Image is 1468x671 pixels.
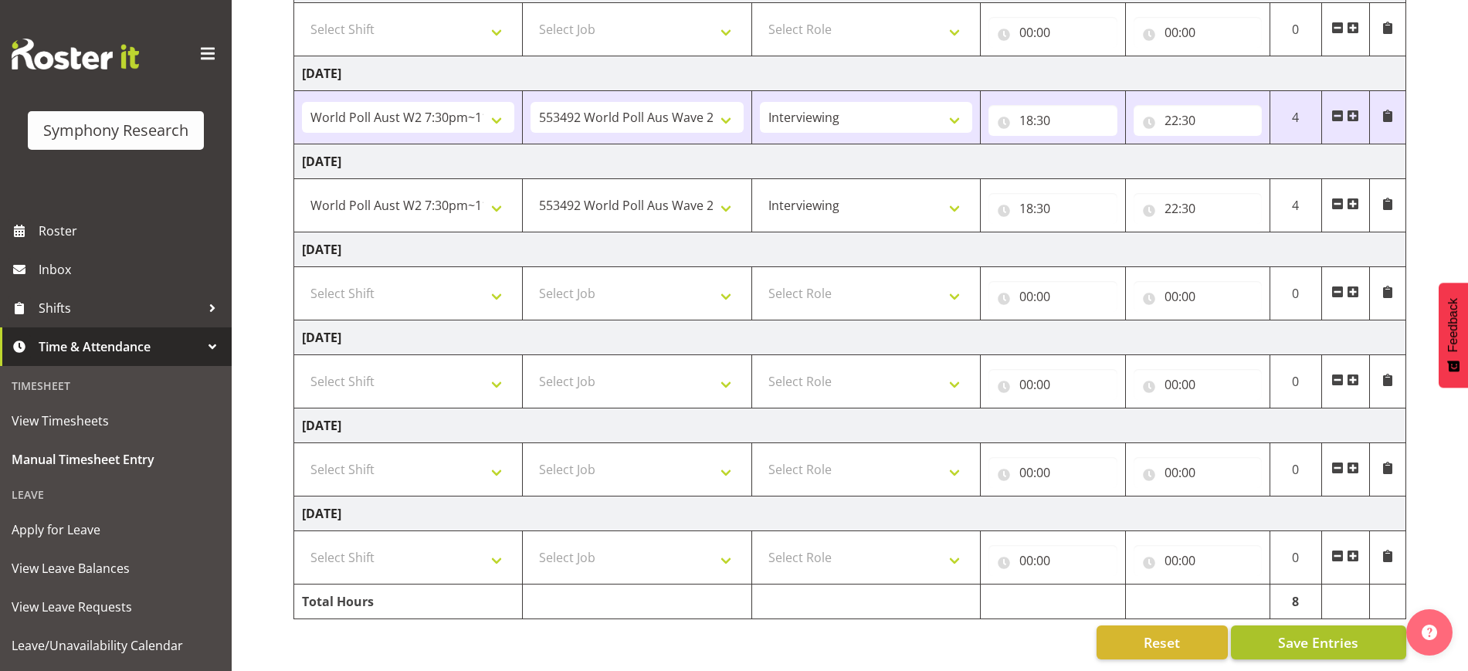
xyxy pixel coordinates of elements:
input: Click to select... [988,105,1117,136]
input: Click to select... [1134,369,1262,400]
td: [DATE] [294,56,1406,91]
span: Leave/Unavailability Calendar [12,634,220,657]
td: 0 [1270,267,1321,320]
div: Timesheet [4,370,228,402]
input: Click to select... [1134,281,1262,312]
td: Total Hours [294,585,523,619]
span: Time & Attendance [39,335,201,358]
span: Roster [39,219,224,242]
button: Reset [1097,625,1228,659]
td: 4 [1270,91,1321,144]
img: Rosterit website logo [12,39,139,69]
input: Click to select... [1134,17,1262,48]
span: View Timesheets [12,409,220,432]
a: View Leave Balances [4,549,228,588]
a: Leave/Unavailability Calendar [4,626,228,665]
span: View Leave Requests [12,595,220,618]
input: Click to select... [988,193,1117,224]
td: [DATE] [294,232,1406,267]
input: Click to select... [1134,105,1262,136]
img: help-xxl-2.png [1422,625,1437,640]
div: Leave [4,479,228,510]
span: View Leave Balances [12,557,220,580]
span: Manual Timesheet Entry [12,448,220,471]
button: Save Entries [1231,625,1406,659]
input: Click to select... [988,545,1117,576]
input: Click to select... [988,369,1117,400]
input: Click to select... [1134,193,1262,224]
a: View Leave Requests [4,588,228,626]
a: View Timesheets [4,402,228,440]
a: Apply for Leave [4,510,228,549]
span: Save Entries [1278,632,1358,652]
span: Feedback [1446,298,1460,352]
input: Click to select... [988,457,1117,488]
a: Manual Timesheet Entry [4,440,228,479]
td: 0 [1270,443,1321,496]
td: [DATE] [294,320,1406,355]
input: Click to select... [988,281,1117,312]
span: Inbox [39,258,224,281]
input: Click to select... [1134,457,1262,488]
input: Click to select... [1134,545,1262,576]
td: 0 [1270,355,1321,408]
td: 4 [1270,179,1321,232]
div: Symphony Research [43,119,188,142]
td: [DATE] [294,408,1406,443]
span: Shifts [39,297,201,320]
td: [DATE] [294,144,1406,179]
td: [DATE] [294,496,1406,531]
span: Apply for Leave [12,518,220,541]
span: Reset [1144,632,1180,652]
td: 8 [1270,585,1321,619]
td: 0 [1270,3,1321,56]
button: Feedback - Show survey [1439,283,1468,388]
input: Click to select... [988,17,1117,48]
td: 0 [1270,531,1321,585]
